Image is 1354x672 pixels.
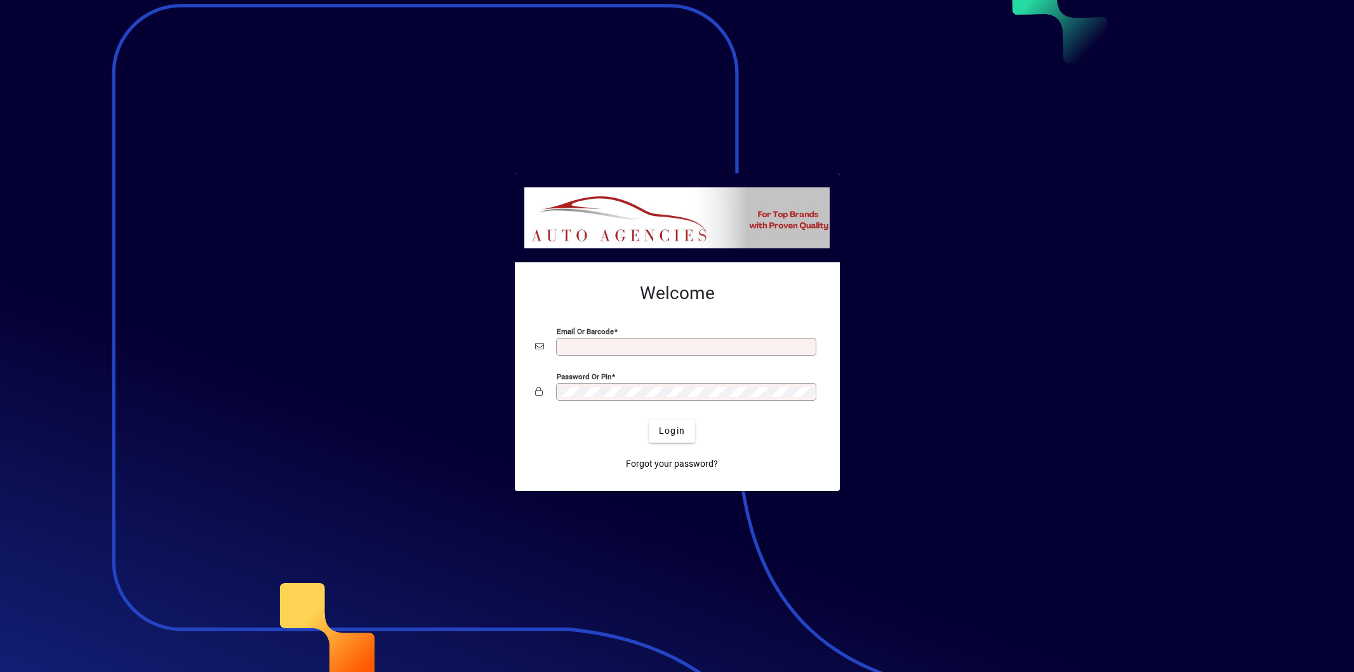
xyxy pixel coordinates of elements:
[626,457,718,471] span: Forgot your password?
[649,420,695,443] button: Login
[535,283,820,304] h2: Welcome
[557,326,614,335] mat-label: Email or Barcode
[557,372,611,380] mat-label: Password or Pin
[659,424,685,438] span: Login
[621,453,723,476] a: Forgot your password?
